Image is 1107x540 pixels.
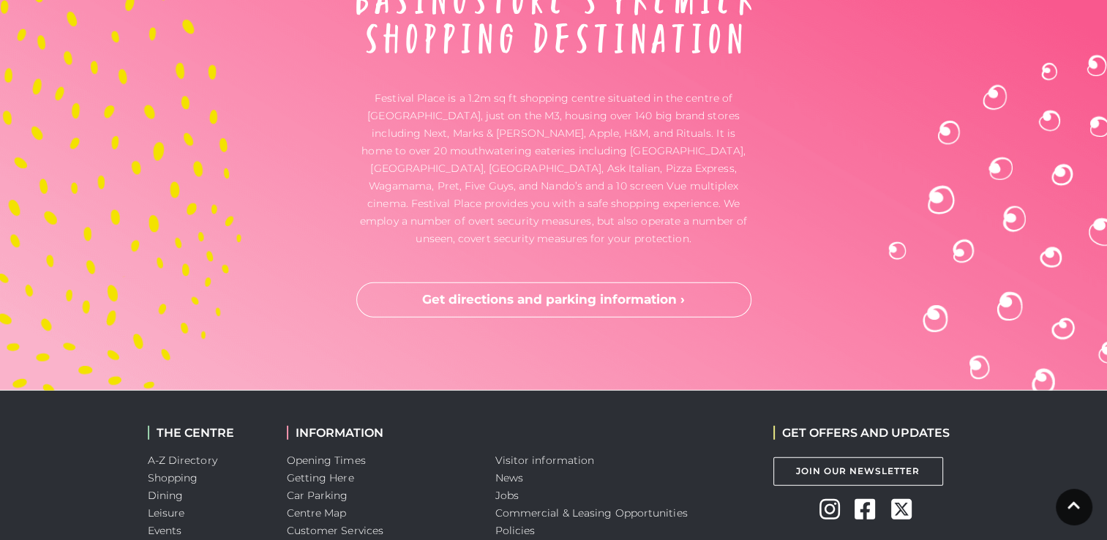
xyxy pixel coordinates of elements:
[356,89,751,247] p: Festival Place is a 1.2m sq ft shopping centre situated in the centre of [GEOGRAPHIC_DATA], just ...
[495,524,536,537] a: Policies
[148,489,184,502] a: Dining
[287,524,384,537] a: Customer Services
[148,454,217,467] a: A-Z Directory
[495,506,688,520] a: Commercial & Leasing Opportunities
[495,471,523,484] a: News
[287,454,366,467] a: Opening Times
[495,454,595,467] a: Visitor information
[148,506,185,520] a: Leisure
[287,506,347,520] a: Centre Map
[148,426,265,440] h2: THE CENTRE
[287,489,348,502] a: Car Parking
[287,426,473,440] h2: INFORMATION
[148,524,182,537] a: Events
[773,457,943,486] a: Join Our Newsletter
[356,282,751,318] a: Get directions and parking information ›
[495,489,519,502] a: Jobs
[287,471,354,484] a: Getting Here
[773,426,950,440] h2: GET OFFERS AND UPDATES
[148,471,198,484] a: Shopping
